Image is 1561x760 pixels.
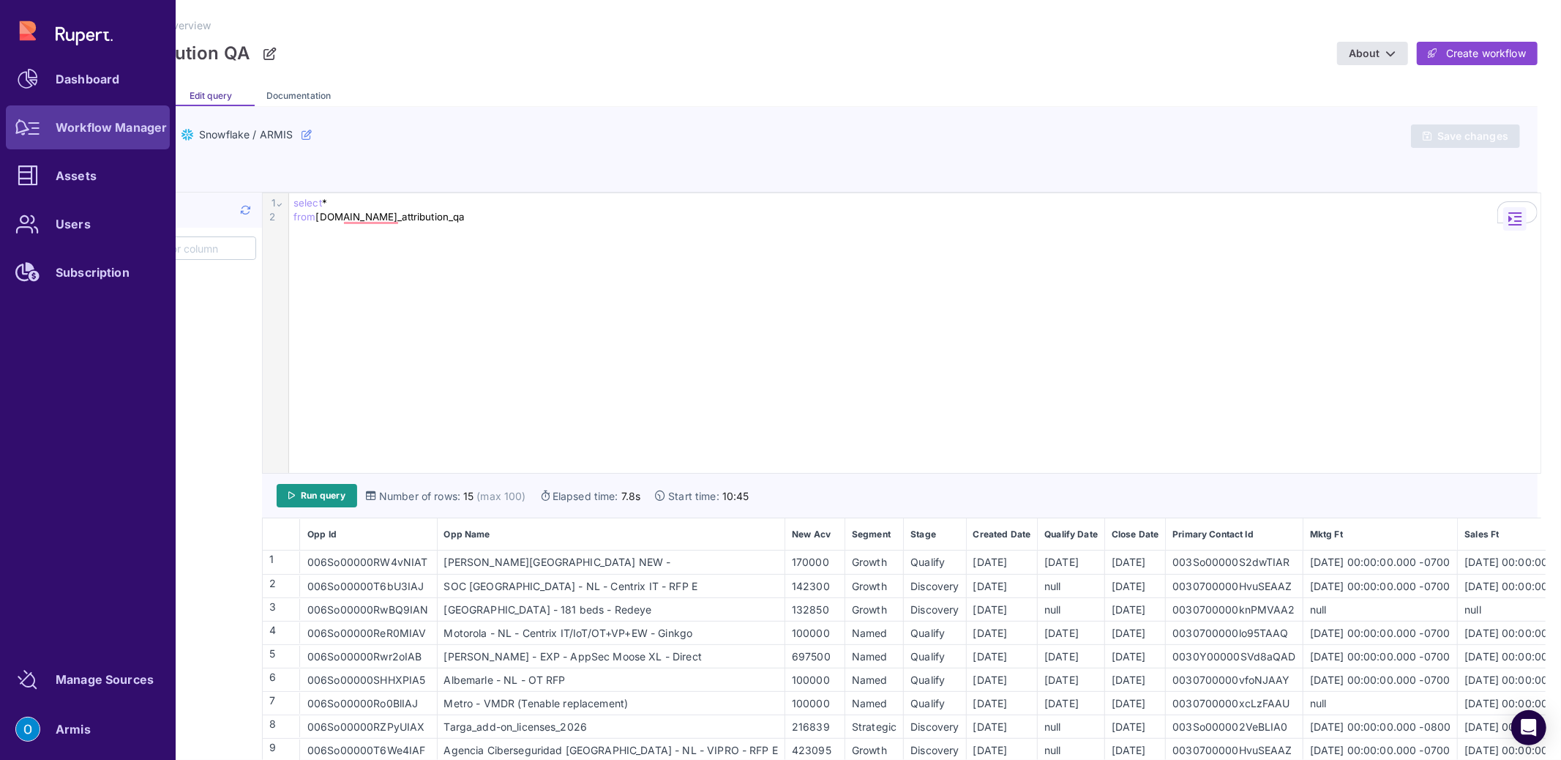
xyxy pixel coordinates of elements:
[905,696,965,711] div: Qualify
[905,578,965,594] div: Discovery
[785,551,845,574] td: 170000
[1304,625,1457,641] div: [DATE] 00:00:00.000 -0700
[1304,529,1457,540] div: mktg ft
[1038,696,1104,711] div: [DATE]
[1106,742,1164,758] div: [DATE]
[263,622,300,644] div: 4
[1038,578,1104,594] div: null
[786,672,844,688] div: 100000
[1106,672,1164,688] div: [DATE]
[1304,742,1457,758] div: [DATE] 00:00:00.000 -0700
[437,668,785,691] td: Albemarle - NL - OT RFP
[438,649,785,664] div: [PERSON_NAME] - EXP - AppSec Moose XL - Direct
[904,597,966,621] td: Discovery
[1304,578,1457,594] div: [DATE] 00:00:00.000 -0700
[1106,602,1164,617] div: [DATE]
[56,220,91,228] div: Users
[845,691,904,715] td: Named
[621,488,641,504] span: 7.8s
[1303,621,1458,644] td: 2019-09-16 00:00:00.000 -0700
[967,649,1037,664] div: [DATE]
[846,578,902,594] div: Growth
[786,529,844,540] div: new acv
[263,646,300,667] div: 5
[1304,649,1457,664] div: [DATE] 00:00:00.000 -0700
[1038,529,1104,540] div: qualify date
[1106,578,1164,594] div: [DATE]
[668,488,719,504] span: Start time:
[199,127,293,142] span: Snowflake / ARMIS
[1038,668,1105,691] td: 2025-10-01
[437,551,785,574] td: Angelo State University NEW -
[845,668,904,691] td: Named
[1104,668,1165,691] td: 2025-12-12
[1106,625,1164,641] div: [DATE]
[437,644,785,668] td: Avery Dennison - EXP - AppSec Moose XL - Direct
[785,691,845,715] td: 100000
[56,268,130,277] div: Subscription
[1106,554,1164,570] div: [DATE]
[190,90,232,101] span: Edit query
[181,129,193,141] img: Snowflake
[1303,644,1458,668] td: 2017-07-10 00:00:00.000 -0700
[263,196,277,210] div: 1
[438,696,785,711] div: Metro - VMDR (Tenable replacement)
[1167,602,1302,617] div: 0030700000knPMVAA2
[56,171,97,180] div: Assets
[263,599,300,620] div: 3
[302,529,436,540] div: opp id
[438,578,785,594] div: SOC [GEOGRAPHIC_DATA] - NL - Centrix IT - RFP E
[379,488,460,504] span: Number of rows:
[1104,644,1165,668] td: 2026-01-15
[1166,644,1303,668] td: 0030Y00000SVd8aQAD
[301,644,437,668] td: 006So00000Rwr2oIAB
[904,574,966,597] td: Discovery
[846,554,902,570] div: Growth
[274,196,283,210] span: Fold line
[6,657,170,701] a: Manage Sources
[1167,696,1302,711] div: 0030700000xcLzFAAU
[1166,551,1303,574] td: 003So00000S2dwTIAR
[437,715,785,738] td: Targa_add-on_licenses_2026
[301,490,345,502] span: Run query
[1304,554,1457,570] div: [DATE] 00:00:00.000 -0700
[785,574,845,597] td: 142300
[967,578,1037,594] div: [DATE]
[966,597,1038,621] td: 2025-09-10
[1303,715,1458,738] td: 2024-11-14 00:00:00.000 -0800
[263,551,300,573] div: 1
[845,597,904,621] td: Growth
[966,574,1038,597] td: 2025-10-05
[1038,742,1104,758] div: null
[1303,668,1458,691] td: 2023-10-05 00:00:00.000 -0700
[289,193,1541,226] div: To enrich screen reader interactions, please activate Accessibility in Grammarly extension settings
[846,625,902,641] div: Named
[302,672,436,688] div: 006So00000SHHXPIA5
[1349,47,1380,60] span: About
[1104,574,1165,597] td: 2026-01-15
[722,488,749,504] span: 10:45
[966,621,1038,644] td: 2025-09-04
[1038,621,1105,644] td: 2025-10-01
[302,719,436,734] div: 006So00000RZPyUIAX
[463,488,473,504] span: 15
[786,554,844,570] div: 170000
[904,668,966,691] td: Qualify
[263,669,300,690] div: 6
[301,668,437,691] td: 006So00000SHHXPIA5
[301,574,437,597] td: 006So00000T6bU3IAJ
[476,488,525,504] span: (max 100)
[967,602,1037,617] div: [DATE]
[1166,715,1303,738] td: 003So000002VeBLIA0
[6,57,170,101] a: Dashboard
[56,725,91,734] div: Armis
[438,719,785,734] div: Targa_add-on_licenses_2026
[1038,625,1104,641] div: [DATE]
[966,715,1038,738] td: 2025-09-03
[438,742,785,758] div: Agencia Ciberseguridad [GEOGRAPHIC_DATA] - NL - VIPRO - RFP E
[967,554,1037,570] div: [DATE]
[1511,710,1546,745] div: Open Intercom Messenger
[905,625,965,641] div: Qualify
[1166,691,1303,715] td: 0030700000xcLzFAAU
[1104,597,1165,621] td: 2026-01-23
